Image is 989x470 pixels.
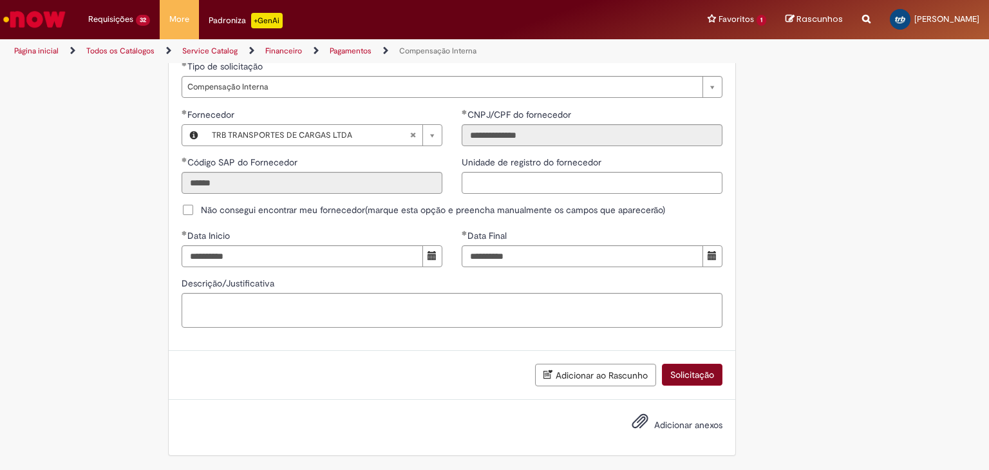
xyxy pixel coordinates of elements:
[914,14,979,24] span: [PERSON_NAME]
[187,156,300,168] span: Somente leitura - Código SAP do Fornecedor
[182,245,423,267] input: Data Inicio 01 February 2025 Saturday
[169,13,189,26] span: More
[10,39,650,63] ul: Trilhas de página
[265,46,302,56] a: Financeiro
[187,109,237,120] span: Fornecedor
[462,109,467,115] span: Obrigatório Preenchido
[702,245,722,267] button: Mostrar calendário para Data Final
[719,13,754,26] span: Favoritos
[462,172,722,194] input: Unidade de registro do fornecedor
[462,108,574,121] label: Somente leitura - CNPJ/CPF do fornecedor
[662,364,722,386] button: Solicitação
[14,46,59,56] a: Página inicial
[182,277,277,289] span: Descrição/Justificativa
[403,125,422,146] abbr: Limpar campo Fornecedor
[786,14,843,26] a: Rascunhos
[399,46,476,56] a: Compensação Interna
[86,46,155,56] a: Todos os Catálogos
[462,124,722,146] input: CNPJ/CPF do fornecedor
[182,157,187,162] span: Obrigatório Preenchido
[535,364,656,386] button: Adicionar ao Rascunho
[757,15,766,26] span: 1
[136,15,150,26] span: 32
[467,109,574,120] span: Somente leitura - CNPJ/CPF do fornecedor
[182,61,187,66] span: Obrigatório Preenchido
[796,13,843,25] span: Rascunhos
[182,230,187,236] span: Obrigatório Preenchido
[209,13,283,28] div: Padroniza
[462,230,467,236] span: Obrigatório Preenchido
[182,125,205,146] button: Fornecedor , Visualizar este registro TRB TRANSPORTES DE CARGAS LTDA
[187,230,232,241] span: Data Inicio
[201,203,665,216] span: Não consegui encontrar meu fornecedor(marque esta opção e preencha manualmente os campos que apar...
[182,109,187,115] span: Obrigatório Preenchido
[187,77,696,97] span: Compensação Interna
[182,172,442,194] input: Código SAP do Fornecedor
[182,156,300,169] label: Somente leitura - Código SAP do Fornecedor
[467,230,509,241] span: Data Final
[462,245,703,267] input: Data Final 29 August 2025 Friday
[187,61,265,72] span: Tipo de solicitação
[628,409,652,439] button: Adicionar anexos
[88,13,133,26] span: Requisições
[182,46,238,56] a: Service Catalog
[462,156,604,168] span: Unidade de registro do fornecedor
[1,6,68,32] img: ServiceNow
[251,13,283,28] p: +GenAi
[182,293,722,328] textarea: Descrição/Justificativa
[654,419,722,431] span: Adicionar anexos
[330,46,372,56] a: Pagamentos
[212,125,410,146] span: TRB TRANSPORTES DE CARGAS LTDA
[422,245,442,267] button: Mostrar calendário para Data Inicio
[205,125,442,146] a: TRB TRANSPORTES DE CARGAS LTDALimpar campo Fornecedor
